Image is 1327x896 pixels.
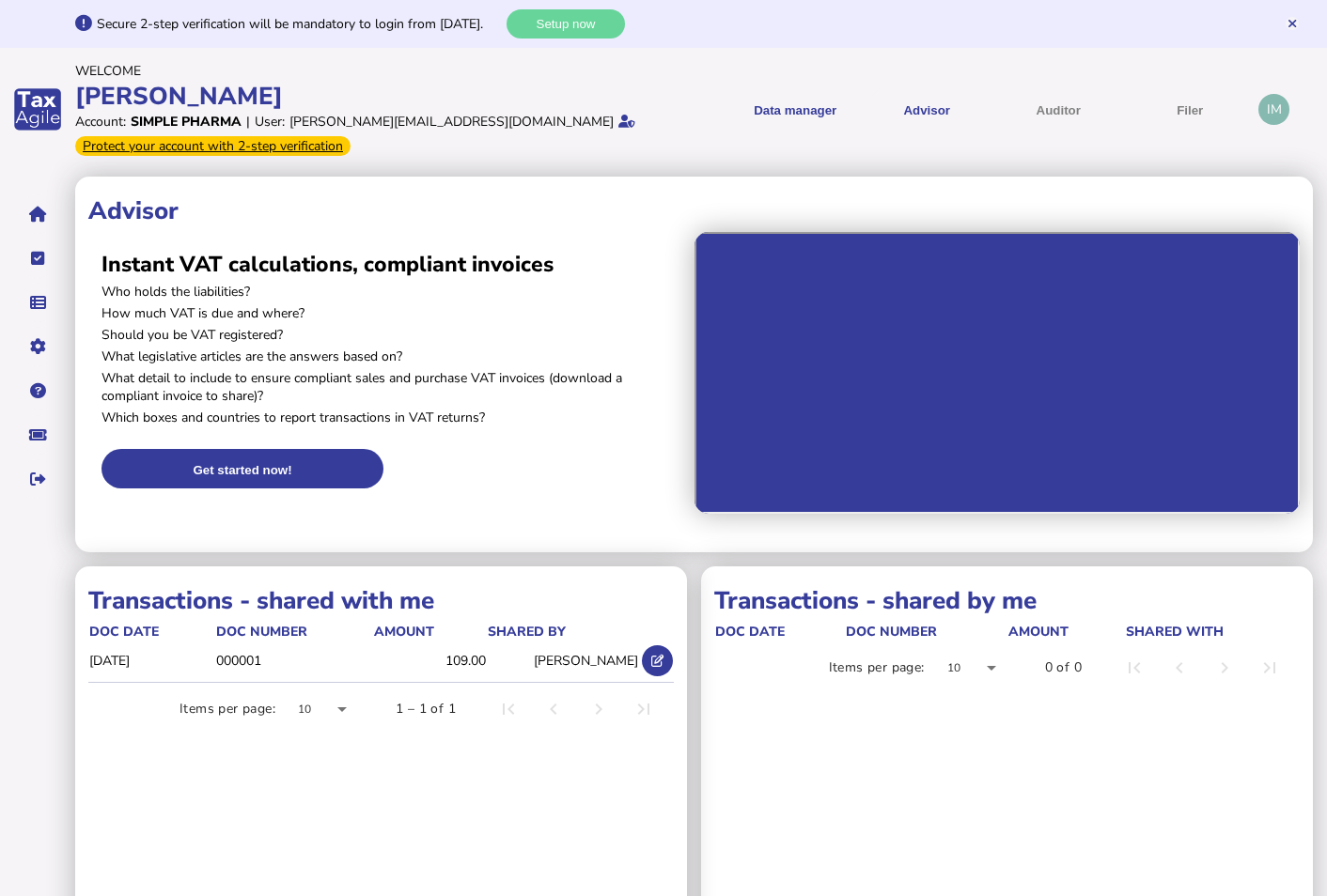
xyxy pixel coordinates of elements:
[101,283,681,301] p: Who holds the liabilities?
[374,623,486,641] div: Amount
[101,304,681,322] p: How much VAT is due and where?
[216,623,307,641] div: doc number
[30,302,46,303] i: Data manager
[88,194,1300,227] h1: Advisor
[846,623,1007,641] div: doc number
[75,136,351,156] div: From Oct 1, 2025, 2-step verification will be required to login. Set it up now...
[867,86,986,132] button: Shows a dropdown of VAT Advisor options
[101,326,681,344] p: Should you be VAT registered?
[1286,17,1299,30] button: Hide message
[18,459,57,499] button: Sign out
[715,623,785,641] div: doc date
[396,700,456,718] div: 1 – 1 of 1
[75,80,658,113] div: [PERSON_NAME]
[131,113,242,131] div: Simple Pharma
[97,15,502,33] div: Secure 2-step verification will be mandatory to login from [DATE].
[75,62,658,80] div: Welcome
[255,113,285,131] div: User:
[215,641,373,680] td: 000001
[18,415,57,455] button: Raise a support ticket
[373,641,487,680] td: 109.00
[714,584,1300,617] h1: Transactions - shared by me
[101,449,383,488] button: Get started now!
[101,409,681,426] p: Which boxes and countries to report transactions in VAT returns?
[1126,623,1224,641] div: shared with
[618,115,635,128] i: Email verified
[1008,623,1123,641] div: Amount
[695,232,1301,514] iframe: Advisor intro
[88,584,674,617] h1: Transactions - shared with me
[488,623,566,641] div: shared by
[101,348,681,365] p: What legislative articles are the answers based on?
[829,658,925,677] div: Items per page:
[101,369,681,405] p: What detail to include to ensure compliant sales and purchase VAT invoices (download a compliant ...
[487,641,639,680] td: [PERSON_NAME]
[999,86,1117,132] button: Auditor
[1045,658,1082,677] div: 0 of 0
[736,86,854,132] button: Shows a dropdown of Data manager options
[715,623,844,641] div: doc date
[289,113,614,131] div: [PERSON_NAME][EMAIL_ADDRESS][DOMAIN_NAME]
[18,194,57,234] button: Home
[1131,86,1249,132] button: Filer
[180,700,275,718] div: Items per page:
[18,239,57,278] button: Tasks
[1126,623,1296,641] div: shared with
[88,641,215,680] td: [DATE]
[89,623,214,641] div: doc date
[75,113,126,131] div: Account:
[1258,94,1289,125] div: Profile settings
[216,623,372,641] div: doc number
[374,623,434,641] div: Amount
[642,645,673,676] button: Open shared transaction
[18,283,57,322] button: Data manager
[488,623,638,641] div: shared by
[507,9,625,39] button: Setup now
[101,250,681,279] h2: Instant VAT calculations, compliant invoices
[89,623,159,641] div: doc date
[1008,623,1069,641] div: Amount
[846,623,937,641] div: doc number
[18,327,57,366] button: Manage settings
[667,86,1250,132] menu: navigate products
[246,113,250,131] div: |
[18,371,57,410] button: Help pages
